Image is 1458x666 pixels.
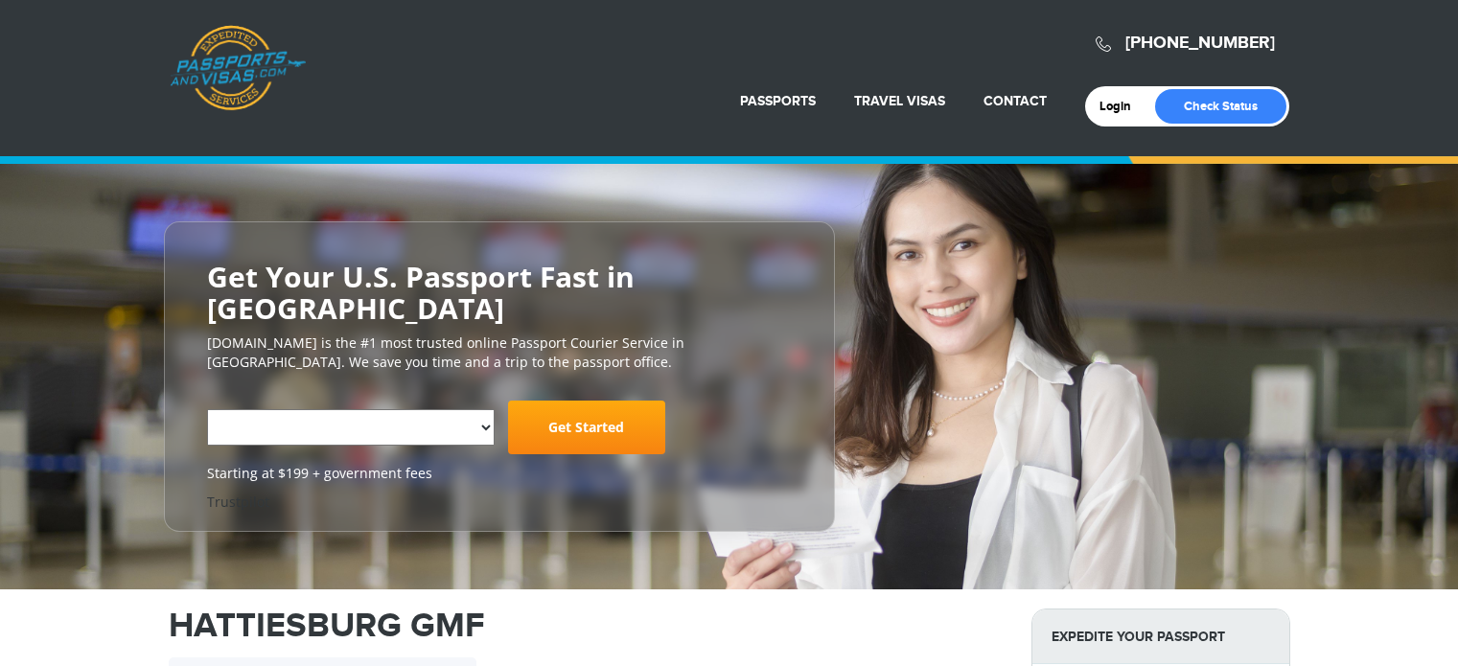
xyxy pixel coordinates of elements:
[1032,609,1289,664] strong: Expedite Your Passport
[207,333,792,372] p: [DOMAIN_NAME] is the #1 most trusted online Passport Courier Service in [GEOGRAPHIC_DATA]. We sav...
[1155,89,1286,124] a: Check Status
[854,93,945,109] a: Travel Visas
[207,493,269,511] a: Trustpilot
[1099,99,1145,114] a: Login
[984,93,1047,109] a: Contact
[740,93,816,109] a: Passports
[207,261,792,324] h2: Get Your U.S. Passport Fast in [GEOGRAPHIC_DATA]
[508,401,665,454] a: Get Started
[170,25,306,111] a: Passports & [DOMAIN_NAME]
[207,464,792,483] span: Starting at $199 + government fees
[169,609,1003,643] h1: HATTIESBURG GMF
[1125,33,1275,54] a: [PHONE_NUMBER]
